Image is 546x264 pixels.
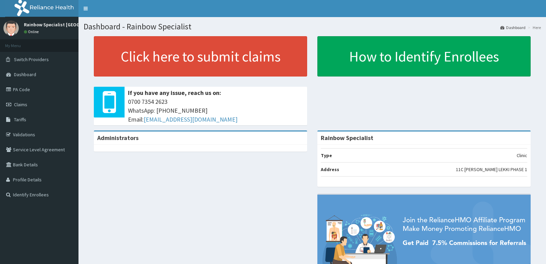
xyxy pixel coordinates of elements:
a: How to Identify Enrollees [317,36,531,77]
a: [EMAIL_ADDRESS][DOMAIN_NAME] [144,115,238,123]
b: Type [321,152,332,158]
span: Switch Providers [14,56,49,62]
p: Clinic [517,152,527,159]
h1: Dashboard - Rainbow Specialist [84,22,541,31]
p: Rainbow Specialist [GEOGRAPHIC_DATA] [24,22,110,27]
p: 11C [PERSON_NAME] LEKKI PHASE 1 [456,166,527,173]
img: User Image [3,20,19,36]
span: Tariffs [14,116,26,123]
span: Dashboard [14,71,36,78]
a: Online [24,29,40,34]
a: Click here to submit claims [94,36,307,77]
b: Administrators [97,134,139,142]
b: If you have any issue, reach us on: [128,89,221,97]
li: Here [526,25,541,30]
span: Claims [14,101,27,108]
b: Address [321,166,339,172]
a: Dashboard [500,25,526,30]
span: 0700 7354 2623 WhatsApp: [PHONE_NUMBER] Email: [128,97,304,124]
strong: Rainbow Specialist [321,134,373,142]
